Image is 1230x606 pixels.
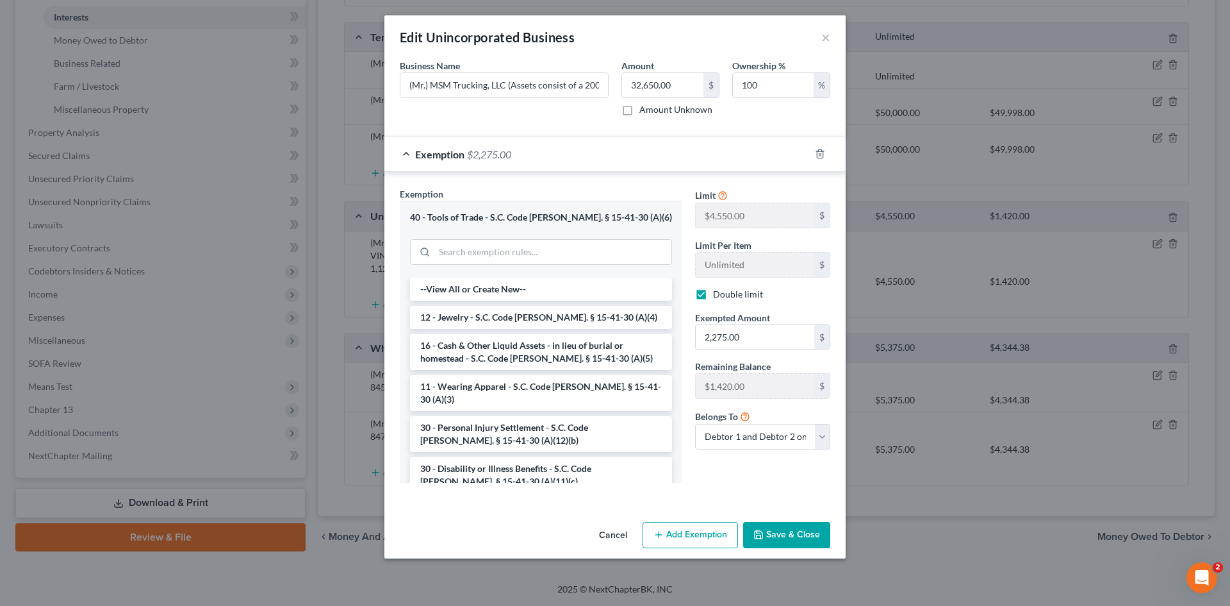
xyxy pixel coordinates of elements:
li: 16 - Cash & Other Liquid Assets - in lieu of burial or homestead - S.C. Code [PERSON_NAME]. § 15-... [410,334,672,370]
span: Exemption [415,148,464,160]
button: × [821,29,830,45]
button: Save & Close [743,522,830,549]
span: Exempted Amount [695,312,770,323]
button: Add Exemption [643,522,738,549]
li: 30 - Personal Injury Settlement - S.C. Code [PERSON_NAME]. § 15-41-30 (A)(12)(b) [410,416,672,452]
span: Exemption [400,189,443,199]
label: Amount [621,59,654,72]
span: Business Name [400,60,460,71]
input: -- [696,203,814,228]
div: $ [814,203,830,228]
input: 0.00 [696,325,814,349]
input: Search exemption rules... [434,240,671,264]
label: Ownership % [732,59,785,72]
div: $ [814,374,830,398]
iframe: Intercom live chat [1186,562,1217,593]
li: --View All or Create New-- [410,278,672,301]
input: -- [696,253,814,277]
div: 40 - Tools of Trade - S.C. Code [PERSON_NAME]. § 15-41-30 (A)(6) [410,212,672,224]
span: Limit [695,190,716,201]
li: 30 - Disability or Illness Benefits - S.C. Code [PERSON_NAME]. § 15-41-30 (A)(11)(c) [410,457,672,493]
div: Edit Unincorporated Business [400,28,575,46]
li: 11 - Wearing Apparel - S.C. Code [PERSON_NAME]. § 15-41-30 (A)(3) [410,375,672,411]
input: Enter name... [400,73,608,97]
span: $2,275.00 [467,148,511,160]
label: Double limit [713,288,763,301]
div: $ [703,73,719,97]
div: % [814,73,830,97]
span: 2 [1213,562,1223,573]
label: Limit Per Item [695,239,751,252]
div: $ [814,325,830,349]
input: -- [696,374,814,398]
input: 0.00 [622,73,703,97]
label: Amount Unknown [639,103,712,116]
button: Cancel [589,523,637,549]
div: $ [814,253,830,277]
span: Belongs To [695,411,738,422]
label: Remaining Balance [695,360,771,373]
input: 0.00 [733,73,814,97]
li: 12 - Jewelry - S.C. Code [PERSON_NAME]. § 15-41-30 (A)(4) [410,306,672,329]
